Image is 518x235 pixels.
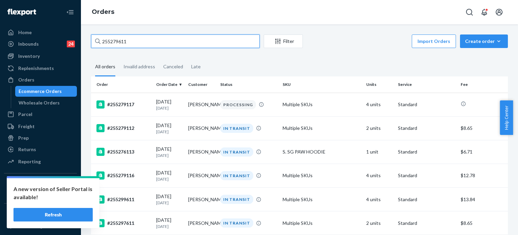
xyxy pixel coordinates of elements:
[458,116,508,140] td: $8.65
[18,146,36,153] div: Returns
[220,147,253,157] div: IN TRANSIT
[7,9,36,16] img: Flexport logo
[92,8,114,16] a: Orders
[280,116,363,140] td: Multiple SKUs
[67,41,75,47] div: 24
[280,76,363,93] th: SKU
[18,135,29,141] div: Prep
[96,219,151,227] div: #255297611
[465,38,503,45] div: Create order
[220,171,253,180] div: IN TRANSIT
[18,65,54,72] div: Replenishments
[156,98,183,111] div: [DATE]
[96,100,151,109] div: #255279117
[185,188,218,211] td: [PERSON_NAME]
[492,5,506,19] button: Open account menu
[156,146,183,158] div: [DATE]
[220,218,253,228] div: IN TRANSIT
[91,34,260,48] input: Search orders
[156,105,183,111] p: [DATE]
[280,211,363,235] td: Multiple SKUs
[4,209,77,220] button: Fast Tags
[156,169,183,182] div: [DATE]
[412,34,456,48] button: Import Orders
[4,156,77,167] a: Reporting
[4,74,77,85] a: Orders
[63,5,77,19] button: Close Navigation
[4,27,77,38] a: Home
[463,5,476,19] button: Open Search Box
[364,76,396,93] th: Units
[364,93,396,116] td: 4 units
[18,76,34,83] div: Orders
[19,88,62,95] div: Ecommerce Orders
[478,5,491,19] button: Open notifications
[156,129,183,135] p: [DATE]
[4,179,77,190] button: Integrations
[458,188,508,211] td: $13.84
[156,200,183,206] p: [DATE]
[185,116,218,140] td: [PERSON_NAME]
[364,116,396,140] td: 2 units
[458,211,508,235] td: $8.65
[156,152,183,158] p: [DATE]
[18,111,32,118] div: Parcel
[156,176,183,182] p: [DATE]
[395,76,458,93] th: Service
[15,97,77,108] a: Wholesale Orders
[398,101,455,108] p: Standard
[18,123,35,130] div: Freight
[18,158,41,165] div: Reporting
[123,58,155,75] div: Invalid address
[4,192,77,201] a: Add Integration
[264,38,303,45] div: Filter
[19,99,60,106] div: Wholesale Orders
[156,217,183,229] div: [DATE]
[364,164,396,187] td: 4 units
[458,164,508,187] td: $12.78
[91,76,153,93] th: Order
[185,93,218,116] td: [PERSON_NAME]
[398,125,455,132] p: Standard
[13,185,93,201] p: A new version of Seller Portal is available!
[264,34,303,48] button: Filter
[283,148,361,155] div: S. SG PAW HOODIE
[364,211,396,235] td: 2 units
[188,81,215,87] div: Customer
[280,164,363,187] td: Multiple SKUs
[4,51,77,62] a: Inventory
[280,188,363,211] td: Multiple SKUs
[4,144,77,155] a: Returns
[185,211,218,235] td: [PERSON_NAME]
[220,195,253,204] div: IN TRANSIT
[185,140,218,164] td: [PERSON_NAME]
[18,41,39,47] div: Inbounds
[153,76,185,93] th: Order Date
[4,121,77,132] a: Freight
[86,2,120,22] ol: breadcrumbs
[398,196,455,203] p: Standard
[280,93,363,116] td: Multiple SKUs
[364,188,396,211] td: 4 units
[460,34,508,48] button: Create order
[96,195,151,204] div: #255299611
[500,100,513,135] button: Help Center
[95,58,115,76] div: All orders
[458,140,508,164] td: $6.71
[156,122,183,135] div: [DATE]
[4,222,77,231] a: Add Fast Tag
[18,29,32,36] div: Home
[18,53,40,60] div: Inventory
[458,76,508,93] th: Fee
[156,193,183,206] div: [DATE]
[163,58,183,75] div: Canceled
[364,140,396,164] td: 1 unit
[4,39,77,49] a: Inbounds24
[220,100,256,109] div: PROCESSING
[398,220,455,227] p: Standard
[191,58,201,75] div: Late
[220,124,253,133] div: IN TRANSIT
[96,148,151,156] div: #255276113
[4,63,77,74] a: Replenishments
